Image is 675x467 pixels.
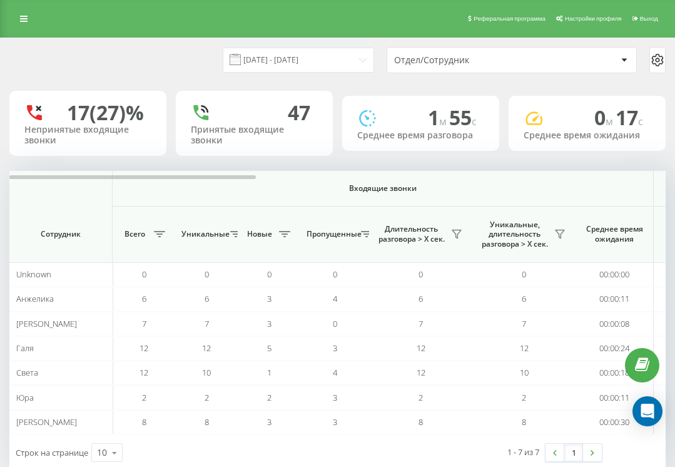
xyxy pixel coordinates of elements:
td: 00:00:30 [576,410,654,434]
span: 0 [267,269,272,280]
span: Уникальные, длительность разговора > Х сек. [479,220,551,249]
span: Строк на странице [16,447,88,458]
span: Галя [16,342,34,354]
span: 55 [449,104,477,131]
span: Длительность разговора > Х сек. [375,224,447,244]
span: [PERSON_NAME] [16,318,77,329]
span: 3 [267,416,272,428]
td: 00:00:00 [576,262,654,287]
span: 3 [267,293,272,304]
span: 2 [205,392,209,403]
span: Реферальная программа [474,15,546,22]
div: Отдел/Сотрудник [394,55,544,66]
span: Юра [16,392,34,403]
span: 5 [267,342,272,354]
span: c [638,115,643,128]
span: 12 [417,342,425,354]
div: 47 [288,101,310,125]
div: Среднее время ожидания [524,130,651,141]
span: 8 [142,416,146,428]
span: Анжелика [16,293,54,304]
span: Света [16,367,38,378]
span: Всего [119,229,150,239]
span: Новые [244,229,275,239]
span: 10 [520,367,529,378]
div: Среднее время разговора [357,130,484,141]
span: 6 [142,293,146,304]
span: 7 [419,318,423,329]
span: 12 [417,367,425,378]
span: 0 [205,269,209,280]
span: 0 [419,269,423,280]
span: Среднее время ожидания [585,224,644,244]
span: Выход [640,15,658,22]
div: Непринятые входящие звонки [24,125,151,146]
span: Настройки профиля [565,15,622,22]
span: 3 [333,416,337,428]
span: 4 [333,293,337,304]
span: [PERSON_NAME] [16,416,77,428]
span: 0 [333,269,337,280]
span: 6 [205,293,209,304]
span: 2 [267,392,272,403]
span: c [472,115,477,128]
span: 12 [140,367,148,378]
td: 00:00:08 [576,312,654,336]
span: 8 [419,416,423,428]
span: 0 [594,104,616,131]
span: 7 [205,318,209,329]
span: 2 [419,392,423,403]
div: 1 - 7 из 7 [507,446,539,458]
span: 12 [202,342,211,354]
div: Принятые входящие звонки [191,125,318,146]
span: Входящие звонки [145,183,621,193]
span: 1 [428,104,449,131]
span: 10 [202,367,211,378]
span: 0 [333,318,337,329]
span: 8 [522,416,526,428]
span: 6 [522,293,526,304]
span: 17 [616,104,643,131]
span: Сотрудник [20,229,101,239]
span: м [439,115,449,128]
span: 0 [522,269,526,280]
span: 3 [333,342,337,354]
span: 0 [142,269,146,280]
span: Пропущенные [307,229,357,239]
span: 7 [522,318,526,329]
td: 00:00:24 [576,336,654,361]
span: 8 [205,416,209,428]
span: 12 [520,342,529,354]
td: 00:00:11 [576,287,654,311]
span: 4 [333,367,337,378]
span: Unknown [16,269,51,280]
span: 3 [267,318,272,329]
td: 00:00:11 [576,385,654,409]
span: 3 [333,392,337,403]
span: 2 [142,392,146,403]
span: Уникальные [181,229,226,239]
span: 6 [419,293,423,304]
span: 1 [267,367,272,378]
div: 17 (27)% [67,101,144,125]
span: 12 [140,342,148,354]
span: м [606,115,616,128]
div: 10 [97,446,107,459]
span: 2 [522,392,526,403]
td: 00:00:18 [576,361,654,385]
a: 1 [564,444,583,461]
span: 7 [142,318,146,329]
div: Open Intercom Messenger [632,396,662,426]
